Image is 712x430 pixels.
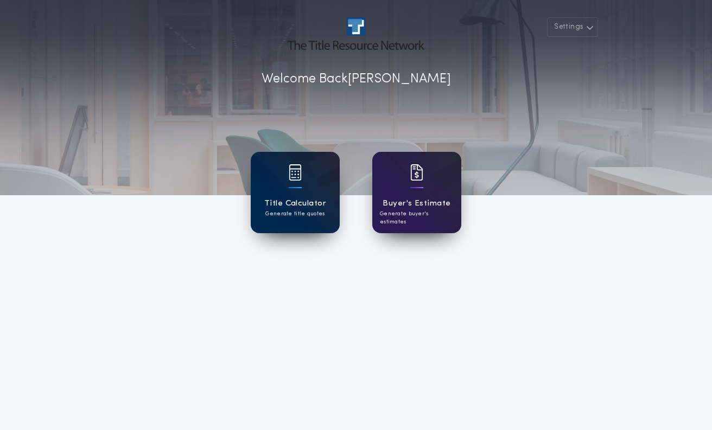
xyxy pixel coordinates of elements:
[383,197,450,210] h1: Buyer's Estimate
[289,164,302,181] img: card icon
[380,210,454,226] p: Generate buyer's estimates
[410,164,423,181] img: card icon
[262,69,451,89] p: Welcome Back [PERSON_NAME]
[372,152,461,233] a: card iconBuyer's EstimateGenerate buyer's estimates
[288,17,424,50] img: account-logo
[264,197,326,210] h1: Title Calculator
[251,152,340,233] a: card iconTitle CalculatorGenerate title quotes
[547,17,598,37] button: Settings
[265,210,325,218] p: Generate title quotes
